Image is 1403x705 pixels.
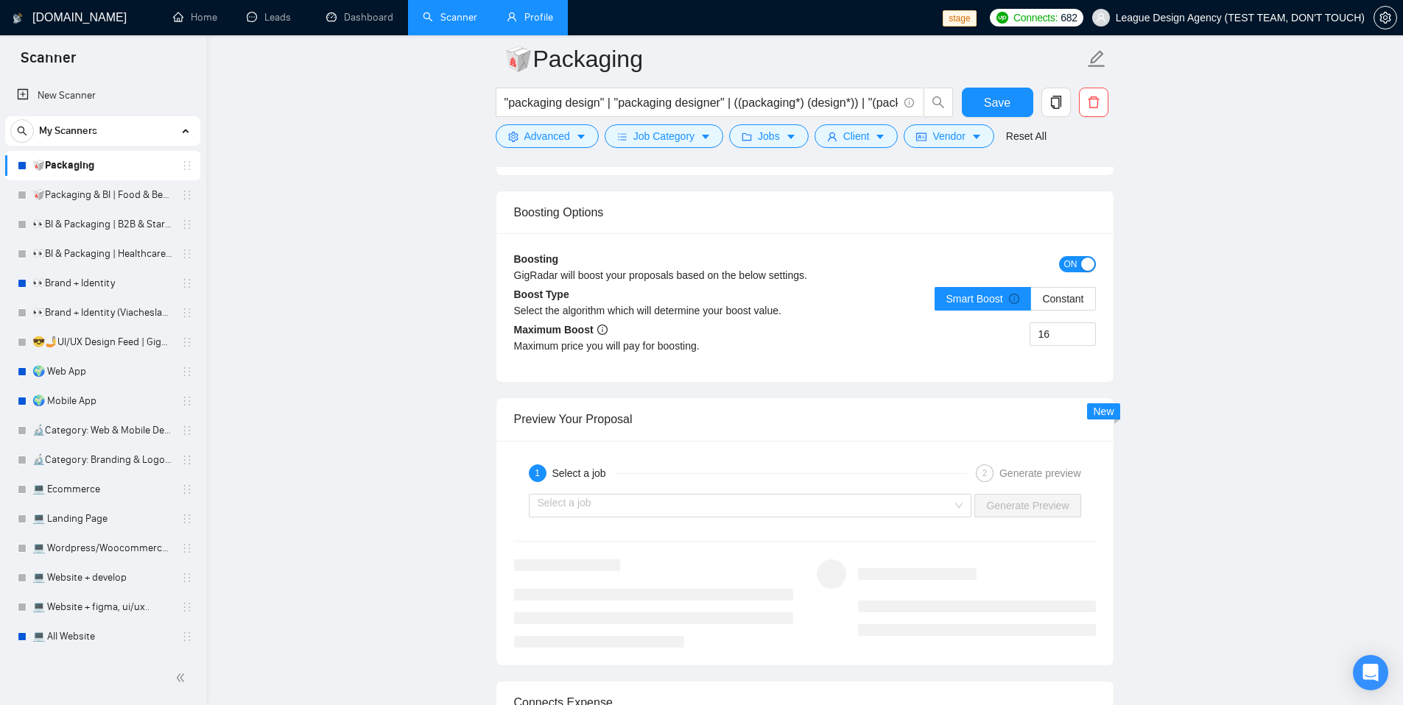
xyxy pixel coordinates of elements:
[924,96,952,109] span: search
[1093,405,1114,417] span: New
[742,131,752,142] span: folder
[1041,88,1071,117] button: copy
[181,160,193,171] span: holder
[786,131,796,142] span: caret-down
[508,131,518,142] span: setting
[1080,96,1108,109] span: delete
[32,239,172,269] a: 👀BI & Packaging | Healthcare & Beauty
[617,131,627,142] span: bars
[181,189,193,201] span: holder
[904,124,994,148] button: idcardVendorcaret-down
[32,327,172,357] a: 😎🤳UI/UX Design Feed | GigRadar
[181,336,193,348] span: holder
[535,468,540,478] span: 1
[247,11,297,24] a: messageLeads
[32,357,172,386] a: 🌍 Web App
[1042,96,1070,109] span: copy
[1009,294,1019,304] span: info-circle
[32,563,172,592] a: 💻 Website + develop
[514,338,805,354] div: Maximum price you will pay for boosting.
[181,307,193,319] span: holder
[181,542,193,554] span: holder
[32,210,172,239] a: 👀BI & Packaging | B2B & Startup
[32,504,172,534] a: 💻 Landing Page
[181,483,193,495] span: holder
[181,572,193,584] span: holder
[181,395,193,407] span: holder
[11,126,33,136] span: search
[514,324,608,336] b: Maximum Boost
[916,131,926,142] span: idcard
[181,631,193,642] span: holder
[181,454,193,466] span: holder
[181,219,193,230] span: holder
[552,464,615,482] div: Select a job
[962,88,1033,117] button: Save
[904,98,914,107] span: info-circle
[32,534,172,563] a: 💻 Wordpress/Woocommerce/Squarespace/Shopify
[1374,12,1397,24] a: setting
[181,277,193,289] span: holder
[32,269,172,298] a: 👀Brand + Identity
[1374,12,1396,24] span: setting
[32,298,172,327] a: 👀Brand + Identity (Viacheslav Crossing)
[17,81,189,110] a: New Scanner
[1042,293,1083,305] span: Constant
[504,93,898,112] input: Search Freelance Jobs...
[875,131,885,142] span: caret-down
[946,293,1020,305] span: Smart Boost
[514,302,805,319] div: Select the algorithm which will determine your boost value.
[843,128,870,144] span: Client
[827,131,837,142] span: user
[181,366,193,378] span: holder
[633,128,695,144] span: Job Category
[932,128,965,144] span: Vendor
[576,131,586,142] span: caret-down
[984,93,1010,112] span: Save
[1079,88,1108,117] button: delete
[1006,128,1047,144] a: Reset All
[1064,256,1077,272] span: ON
[971,131,982,142] span: caret-down
[32,180,172,210] a: 🥡Packaging & BI | Food & Beverage
[982,468,988,478] span: 2
[1353,655,1388,690] div: Open Intercom Messenger
[943,10,976,26] span: stage
[514,191,1096,233] div: Boosting Options
[32,622,172,651] a: 💻 All Website
[32,416,172,445] a: 🔬Category: Web & Mobile Design
[32,151,172,180] a: 🥡Packaging
[32,445,172,475] a: 🔬Category: Branding & Logo Design
[13,7,23,30] img: logo
[815,124,899,148] button: userClientcaret-down
[10,119,34,143] button: search
[496,124,599,148] button: settingAdvancedcaret-down
[514,398,1096,440] div: Preview Your Proposal
[173,11,217,24] a: homeHome
[181,601,193,613] span: holder
[1374,6,1397,29] button: setting
[974,494,1080,517] button: Generate Preview
[514,288,569,300] b: Boost Type
[181,248,193,260] span: holder
[524,128,570,144] span: Advanced
[504,40,1084,77] input: Scanner name...
[32,386,172,416] a: 🌍 Mobile App
[181,425,193,436] span: holder
[924,88,953,117] button: search
[423,11,477,24] a: searchScanner
[996,12,1008,24] img: upwork-logo.png
[507,11,553,24] a: userProfile
[39,116,97,146] span: My Scanners
[700,131,711,142] span: caret-down
[32,475,172,504] a: 💻 Ecommerce
[326,11,393,24] a: dashboardDashboard
[758,128,780,144] span: Jobs
[1061,10,1077,26] span: 682
[605,124,723,148] button: barsJob Categorycaret-down
[5,81,200,110] li: New Scanner
[181,513,193,525] span: holder
[729,124,809,148] button: folderJobscaret-down
[597,325,608,335] span: info-circle
[175,670,190,685] span: double-left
